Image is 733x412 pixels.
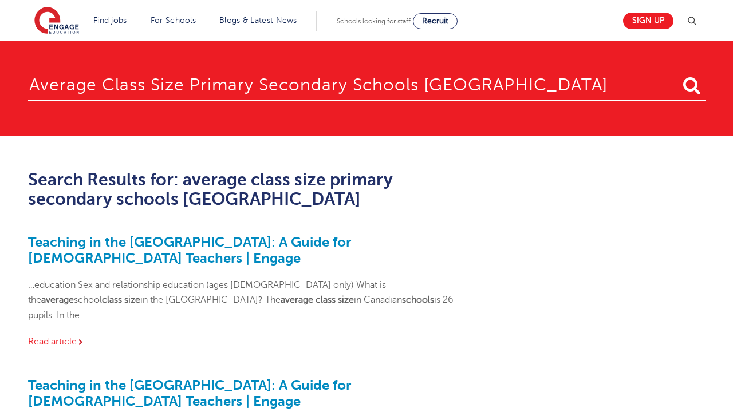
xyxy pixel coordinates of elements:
a: Read article [28,336,85,347]
strong: average class size [281,295,354,305]
a: Sign up [623,13,673,29]
a: Recruit [413,13,458,29]
span: Schools looking for staff [337,17,411,25]
strong: schools [402,295,434,305]
h2: Search Results for: average class size primary secondary schools [GEOGRAPHIC_DATA] [28,170,474,209]
input: Search for: [28,64,706,101]
strong: average [41,295,74,305]
strong: class size [102,295,140,305]
a: Blogs & Latest News [219,16,297,25]
span: Recruit [422,17,448,25]
img: Engage Education [34,7,79,35]
a: Teaching in the [GEOGRAPHIC_DATA]: A Guide for [DEMOGRAPHIC_DATA] Teachers | Engage [28,234,351,266]
a: Teaching in the [GEOGRAPHIC_DATA]: A Guide for [DEMOGRAPHIC_DATA] Teachers | Engage [28,377,351,409]
span: …education Sex and relationship education (ages [DEMOGRAPHIC_DATA] only) What is the school in th... [28,280,454,320]
a: For Schools [151,16,196,25]
a: Find jobs [93,16,127,25]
